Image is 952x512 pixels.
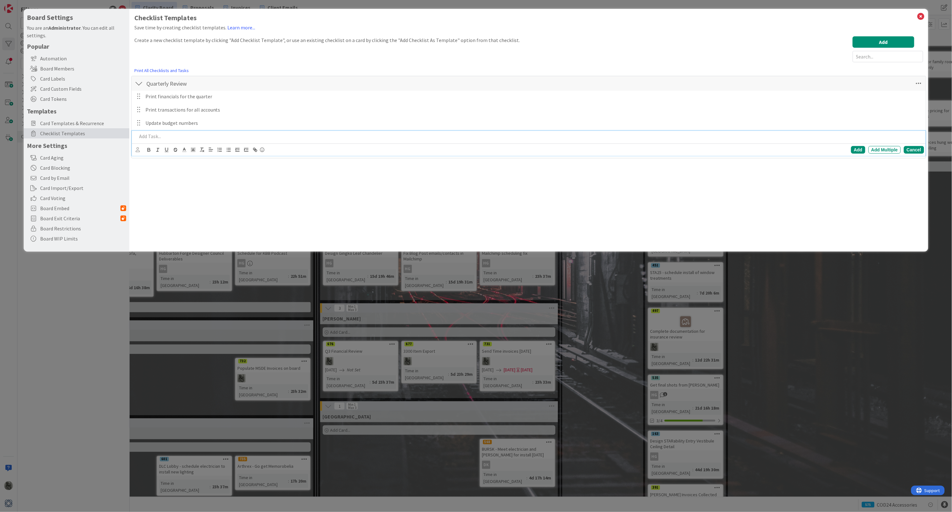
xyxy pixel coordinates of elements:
[24,64,129,74] div: Board Members
[869,146,901,154] div: Add Multiple
[40,174,126,182] span: Card by Email
[40,204,120,212] span: Board Embed
[27,14,126,21] h4: Board Settings
[134,67,189,74] a: Print All Checklists and Tasks
[27,24,126,39] div: You are an . You can edit all settings.
[13,1,29,9] span: Support
[134,14,923,22] h1: Checklist Templates
[40,130,126,137] span: Checklist Templates
[145,119,922,127] p: Update budget numbers
[134,24,255,31] div: Save time by creating checklist templates.
[24,53,129,64] div: Automation
[24,234,129,244] div: Board WIP Limits
[145,106,922,113] p: Print transactions for all accounts
[853,36,914,48] button: Add
[144,78,286,89] input: Add Checklist...
[40,194,126,202] span: Card Voting
[40,225,126,232] span: Board Restrictions
[27,42,126,50] h5: Popular
[853,51,923,62] input: Search...
[27,107,126,115] h5: Templates
[851,146,865,154] div: Add
[40,119,126,127] span: Card Templates & Recurrence
[134,36,520,62] div: Create a new checklist template by clicking "Add Checklist Template", or use an existing checklis...
[145,93,922,100] p: Print financials for the quarter
[904,146,924,154] div: Cancel
[24,74,129,84] div: Card Labels
[24,183,129,193] div: Card Import/Export
[24,163,129,173] div: Card Blocking
[40,95,126,103] span: Card Tokens
[24,153,129,163] div: Card Aging
[27,142,126,149] h5: More Settings
[40,85,126,93] span: Card Custom Fields
[227,24,255,31] a: Learn more...
[40,215,120,222] span: Board Exit Criteria
[48,25,81,31] b: Administrator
